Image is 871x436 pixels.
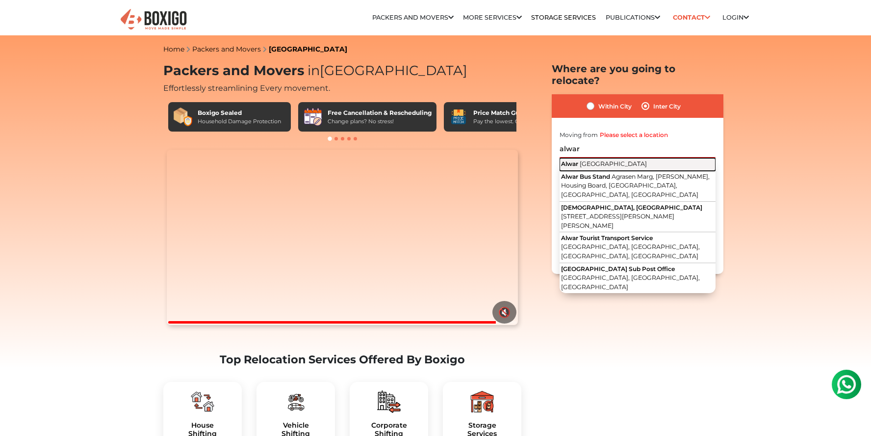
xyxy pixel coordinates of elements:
[269,45,347,54] a: [GEOGRAPHIC_DATA]
[163,83,330,93] span: Effortlessly streamlining Every movement.
[561,204,702,211] span: [DEMOGRAPHIC_DATA], [GEOGRAPHIC_DATA]
[449,107,468,127] img: Price Match Guarantee
[198,117,281,126] div: Household Damage Protection
[606,14,660,21] a: Publications
[561,274,700,291] span: [GEOGRAPHIC_DATA], [GEOGRAPHIC_DATA], [GEOGRAPHIC_DATA]
[531,14,596,21] a: Storage Services
[598,100,632,112] label: Within City
[198,109,281,117] div: Boxigo Sealed
[473,109,548,117] div: Price Match Guarantee
[722,14,749,21] a: Login
[473,117,548,126] div: Pay the lowest. Guaranteed!
[307,62,320,79] span: in
[119,8,188,32] img: Boxigo
[463,14,522,21] a: More services
[163,45,184,54] a: Home
[328,117,432,126] div: Change plans? No stress!
[561,160,578,167] span: Alwar
[560,140,716,158] input: Select Building or Nearest Landmark
[561,173,610,180] span: Alwar Bus Stand
[284,390,307,413] img: boxigo_packers_and_movers_plan
[560,171,716,202] button: Alwar Bus Stand Agrasen Marg, [PERSON_NAME], Housing Board, [GEOGRAPHIC_DATA], [GEOGRAPHIC_DATA],...
[561,234,653,242] span: Alwar Tourist Transport Service
[600,131,668,139] label: Please select a location
[191,390,214,413] img: boxigo_packers_and_movers_plan
[192,45,261,54] a: Packers and Movers
[560,158,716,171] button: Alwar [GEOGRAPHIC_DATA]
[173,107,193,127] img: Boxigo Sealed
[552,63,723,86] h2: Where are you going to relocate?
[561,265,675,272] span: [GEOGRAPHIC_DATA] Sub Post Office
[10,10,29,29] img: whatsapp-icon.svg
[303,107,323,127] img: Free Cancellation & Rescheduling
[580,160,647,167] span: [GEOGRAPHIC_DATA]
[653,100,681,112] label: Inter City
[561,213,674,229] span: [STREET_ADDRESS][PERSON_NAME][PERSON_NAME]
[560,263,716,294] button: [GEOGRAPHIC_DATA] Sub Post Office [GEOGRAPHIC_DATA], [GEOGRAPHIC_DATA], [GEOGRAPHIC_DATA]
[560,202,716,233] button: [DEMOGRAPHIC_DATA], [GEOGRAPHIC_DATA] [STREET_ADDRESS][PERSON_NAME][PERSON_NAME]
[561,243,700,260] span: [GEOGRAPHIC_DATA], [GEOGRAPHIC_DATA], [GEOGRAPHIC_DATA], [GEOGRAPHIC_DATA]
[372,14,454,21] a: Packers and Movers
[560,232,716,263] button: Alwar Tourist Transport Service [GEOGRAPHIC_DATA], [GEOGRAPHIC_DATA], [GEOGRAPHIC_DATA], [GEOGRAP...
[163,353,521,366] h2: Top Relocation Services Offered By Boxigo
[163,63,521,79] h1: Packers and Movers
[328,109,432,117] div: Free Cancellation & Rescheduling
[492,301,516,324] button: 🔇
[167,150,517,326] video: Your browser does not support the video tag.
[470,390,494,413] img: boxigo_packers_and_movers_plan
[304,62,467,79] span: [GEOGRAPHIC_DATA]
[561,173,710,198] span: Agrasen Marg, [PERSON_NAME], Housing Board, [GEOGRAPHIC_DATA], [GEOGRAPHIC_DATA], [GEOGRAPHIC_DATA]
[560,131,598,139] label: Moving from
[669,10,713,25] a: Contact
[377,390,401,413] img: boxigo_packers_and_movers_plan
